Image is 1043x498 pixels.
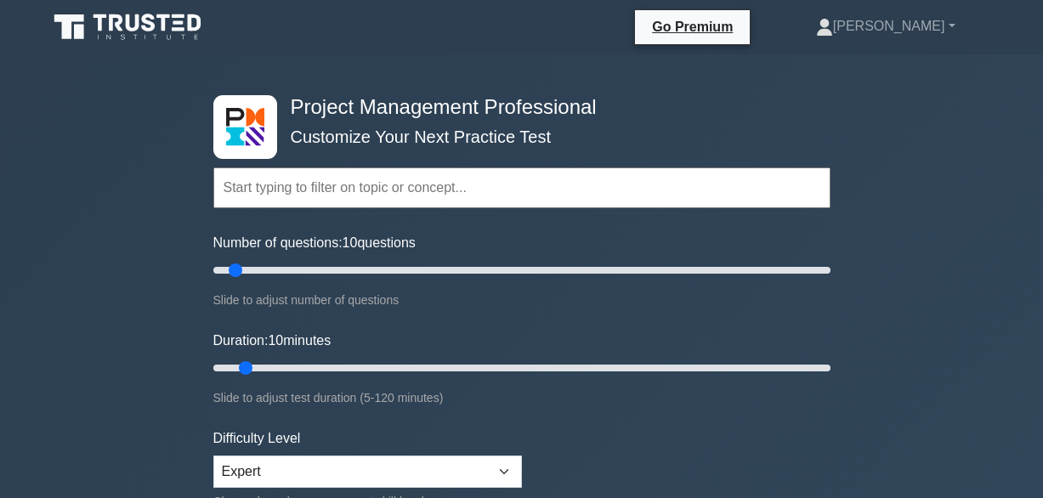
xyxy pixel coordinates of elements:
label: Duration: minutes [213,331,332,351]
label: Number of questions: questions [213,233,416,253]
div: Slide to adjust number of questions [213,290,830,310]
h4: Project Management Professional [284,95,747,120]
div: Slide to adjust test duration (5-120 minutes) [213,388,830,408]
a: [PERSON_NAME] [775,9,996,43]
span: 10 [268,333,283,348]
label: Difficulty Level [213,428,301,449]
span: 10 [343,235,358,250]
a: Go Premium [642,16,743,37]
input: Start typing to filter on topic or concept... [213,167,830,208]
